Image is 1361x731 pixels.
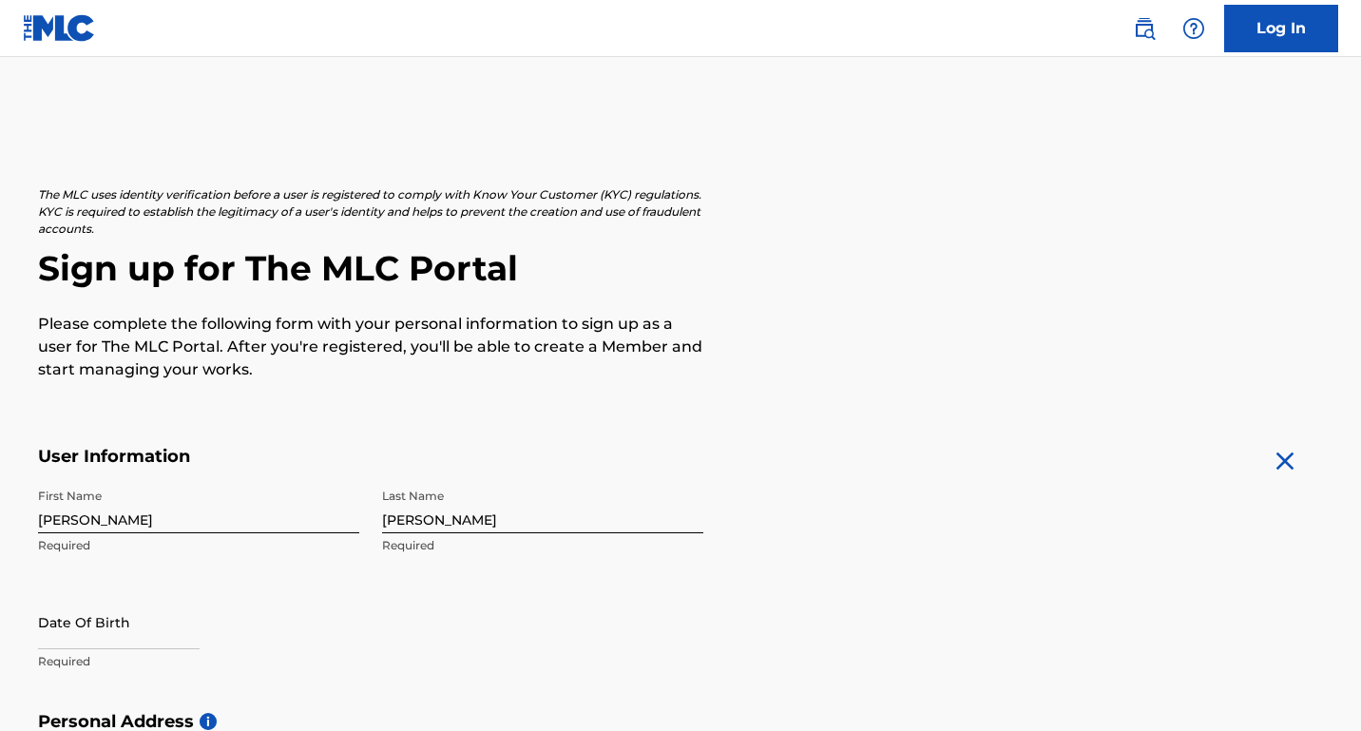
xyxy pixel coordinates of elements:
[38,446,703,468] h5: User Information
[38,537,359,554] p: Required
[38,247,1323,290] h2: Sign up for The MLC Portal
[1175,10,1213,48] div: Help
[23,14,96,42] img: MLC Logo
[1133,17,1156,40] img: search
[1270,446,1300,476] img: close
[38,186,703,238] p: The MLC uses identity verification before a user is registered to comply with Know Your Customer ...
[1182,17,1205,40] img: help
[38,653,359,670] p: Required
[38,313,703,381] p: Please complete the following form with your personal information to sign up as a user for The ML...
[382,537,703,554] p: Required
[200,713,217,730] span: i
[1125,10,1163,48] a: Public Search
[1224,5,1338,52] a: Log In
